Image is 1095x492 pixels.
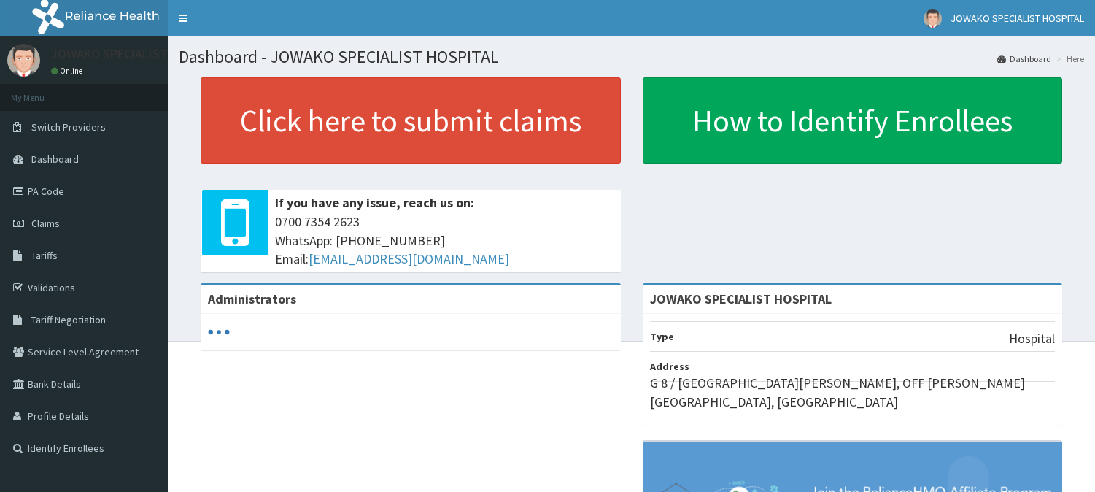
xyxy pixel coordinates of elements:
span: Tariffs [31,249,58,262]
a: Online [51,66,86,76]
a: Click here to submit claims [201,77,621,164]
b: Type [650,330,674,343]
span: JOWAKO SPECIALIST HOSPITAL [951,12,1084,25]
strong: JOWAKO SPECIALIST HOSPITAL [650,291,832,307]
b: Address [650,360,689,373]
li: Here [1053,53,1084,65]
h1: Dashboard - JOWAKO SPECIALIST HOSPITAL [179,47,1084,66]
img: User Image [924,9,942,28]
img: User Image [7,44,40,77]
p: G 8 / [GEOGRAPHIC_DATA][PERSON_NAME], OFF [PERSON_NAME][GEOGRAPHIC_DATA], [GEOGRAPHIC_DATA] [650,374,1056,411]
b: If you have any issue, reach us on: [275,194,474,211]
svg: audio-loading [208,321,230,343]
span: Switch Providers [31,120,106,134]
span: Tariff Negotiation [31,313,106,326]
span: Dashboard [31,153,79,166]
a: [EMAIL_ADDRESS][DOMAIN_NAME] [309,250,509,267]
span: 0700 7354 2623 WhatsApp: [PHONE_NUMBER] Email: [275,212,614,269]
p: JOWAKO SPECIALIST HOSPITAL [51,47,228,61]
a: Dashboard [997,53,1051,65]
b: Administrators [208,291,296,307]
p: Hospital [1009,329,1055,348]
a: How to Identify Enrollees [643,77,1063,164]
span: Claims [31,217,60,230]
